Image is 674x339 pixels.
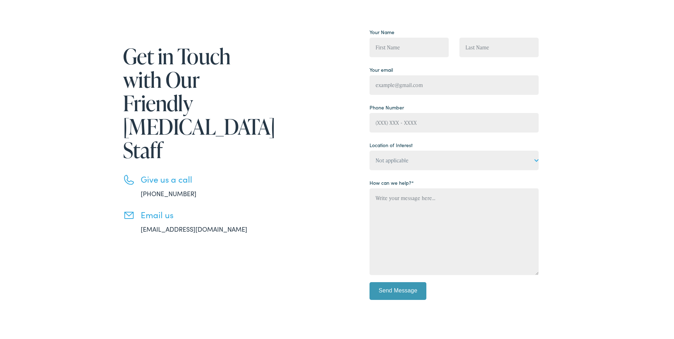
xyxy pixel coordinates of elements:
[370,281,426,298] input: Send Message
[370,178,414,185] label: How can we help?
[123,43,269,160] h1: Get in Touch with Our Friendly [MEDICAL_DATA] Staff
[370,140,413,147] label: Location of Interest
[370,74,539,93] input: example@gmail.com
[370,112,539,131] input: (XXX) XXX - XXXX
[370,27,394,34] label: Your Name
[370,25,539,304] form: Contact form
[370,102,404,110] label: Phone Number
[141,223,247,232] a: [EMAIL_ADDRESS][DOMAIN_NAME]
[141,208,269,219] h3: Email us
[459,36,539,56] input: Last Name
[370,36,449,56] input: First Name
[370,65,393,72] label: Your email
[141,173,269,183] h3: Give us a call
[141,188,196,197] a: [PHONE_NUMBER]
